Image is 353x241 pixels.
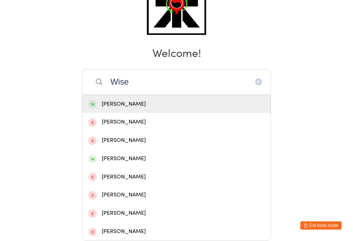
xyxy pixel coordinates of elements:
div: [PERSON_NAME] [88,172,265,182]
div: [PERSON_NAME] [88,117,265,127]
div: [PERSON_NAME] [88,154,265,163]
div: [PERSON_NAME] [88,99,265,109]
div: [PERSON_NAME] [88,227,265,236]
div: [PERSON_NAME] [88,190,265,200]
h2: Welcome! [7,45,346,60]
div: [PERSON_NAME] [88,136,265,145]
div: [PERSON_NAME] [88,209,265,218]
button: Exit kiosk mode [300,221,342,230]
input: Search [82,69,271,95]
